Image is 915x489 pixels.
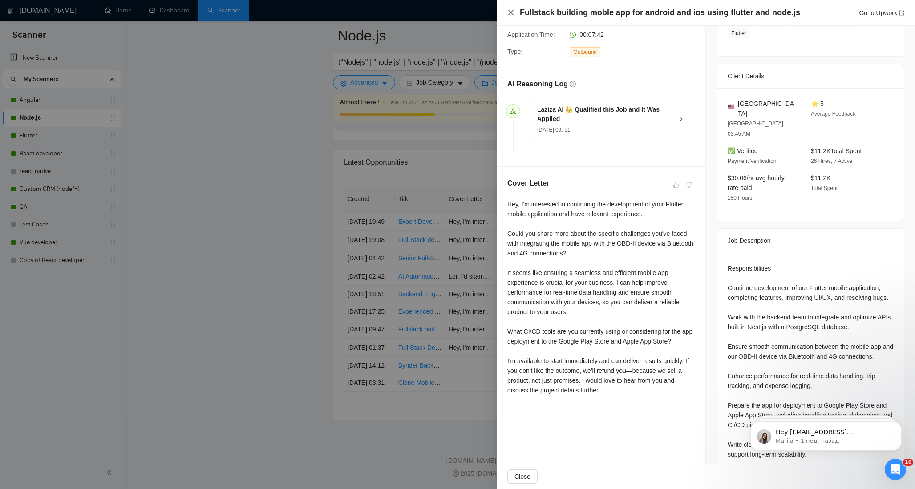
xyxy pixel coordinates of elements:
[728,158,776,164] span: Payment Verification
[579,31,604,38] span: 00:07:42
[39,26,150,166] span: Hey [EMAIL_ADDRESS][DOMAIN_NAME], Looks like your Upwork agency JSDaddy - Web and Multi-Platform ...
[737,403,915,465] iframe: Intercom notifications сообщение
[507,469,538,484] button: Close
[537,105,673,124] h5: Laziza AI 👑 Qualified this Job and It Was Applied
[728,263,893,489] div: Responsibilities Continue development of our Flutter mobile application, completing features, imp...
[728,121,783,137] span: [GEOGRAPHIC_DATA] 03:45 AM
[507,9,514,16] button: Close
[570,32,576,38] span: clock-circle
[811,158,852,164] span: 26 Hires, 7 Active
[728,229,893,253] div: Job Description
[728,28,750,38] span: Flutter
[859,9,904,16] a: Go to Upworkexport
[507,178,549,189] h5: Cover Letter
[738,99,797,118] span: [GEOGRAPHIC_DATA]
[728,195,752,201] span: 150 Hours
[811,147,862,154] span: $11.2K Total Spent
[507,9,514,16] span: close
[520,7,800,18] h4: Fullstack building moble app for android and ios using flutter and node.js
[728,174,785,191] span: $30.06/hr avg hourly rate paid
[570,81,576,87] span: question-circle
[537,127,570,133] span: [DATE] 09: 51
[507,79,568,89] h5: AI Reasoning Log
[885,459,906,480] iframe: Intercom live chat
[811,174,830,182] span: $11.2K
[811,185,838,191] span: Total Spent
[507,31,555,38] span: Application Time:
[728,64,893,88] div: Client Details
[678,117,684,122] span: right
[728,147,758,154] span: ✅ Verified
[899,10,904,16] span: export
[510,108,516,114] span: send
[39,34,154,42] p: Message from Mariia, sent 1 нед. назад
[811,111,856,117] span: Average Feedback
[514,472,530,481] span: Close
[728,104,734,110] img: 🇺🇸
[507,199,695,395] div: Hey, I'm interested in continuing the development of your Flutter mobile application and have rel...
[570,47,600,57] span: Outbound
[507,48,522,55] span: Type:
[903,459,913,466] span: 10
[811,100,824,107] span: ⭐ 5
